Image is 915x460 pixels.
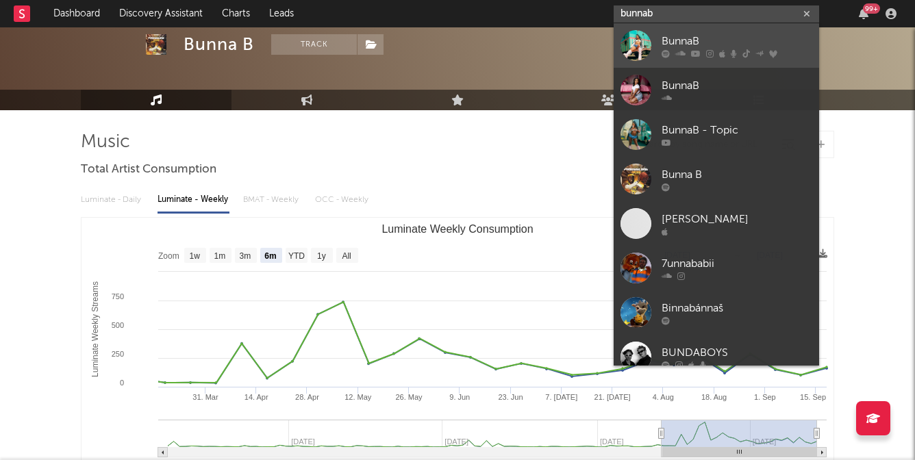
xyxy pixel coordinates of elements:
[498,393,523,401] text: 23. Jun
[395,393,423,401] text: 26. May
[662,300,812,316] div: Binnabánnaš
[158,188,229,212] div: Luminate - Weekly
[614,246,819,290] a: 7unnababii
[662,33,812,49] div: BunnaB
[158,251,179,261] text: Zoom
[614,68,819,112] a: BunnaB
[701,393,727,401] text: 18. Aug
[800,393,826,401] text: 15. Sep
[240,251,251,261] text: 3m
[81,162,216,178] span: Total Artist Consumption
[614,201,819,246] a: [PERSON_NAME]
[288,251,305,261] text: YTD
[112,292,124,301] text: 750
[342,251,351,261] text: All
[344,393,372,401] text: 12. May
[662,122,812,138] div: BunnaB - Topic
[214,251,226,261] text: 1m
[662,344,812,361] div: BUNDABOYS
[662,211,812,227] div: [PERSON_NAME]
[245,393,268,401] text: 14. Apr
[381,223,533,235] text: Luminate Weekly Consumption
[120,379,124,387] text: 0
[90,281,100,377] text: Luminate Weekly Streams
[754,393,776,401] text: 1. Sep
[449,393,470,401] text: 9. Jun
[614,335,819,379] a: BUNDABOYS
[264,251,276,261] text: 6m
[192,393,218,401] text: 31. Mar
[653,393,674,401] text: 4. Aug
[317,251,326,261] text: 1y
[863,3,880,14] div: 99 +
[271,34,357,55] button: Track
[614,290,819,335] a: Binnabánnaš
[614,5,819,23] input: Search for artists
[594,393,631,401] text: 21. [DATE]
[662,255,812,272] div: 7unnababii
[662,77,812,94] div: BunnaB
[545,393,577,401] text: 7. [DATE]
[184,34,254,55] div: Bunna B
[112,350,124,358] text: 250
[614,23,819,68] a: BunnaB
[859,8,868,19] button: 99+
[190,251,201,261] text: 1w
[662,166,812,183] div: Bunna B
[295,393,319,401] text: 28. Apr
[614,112,819,157] a: BunnaB - Topic
[112,321,124,329] text: 500
[614,157,819,201] a: Bunna B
